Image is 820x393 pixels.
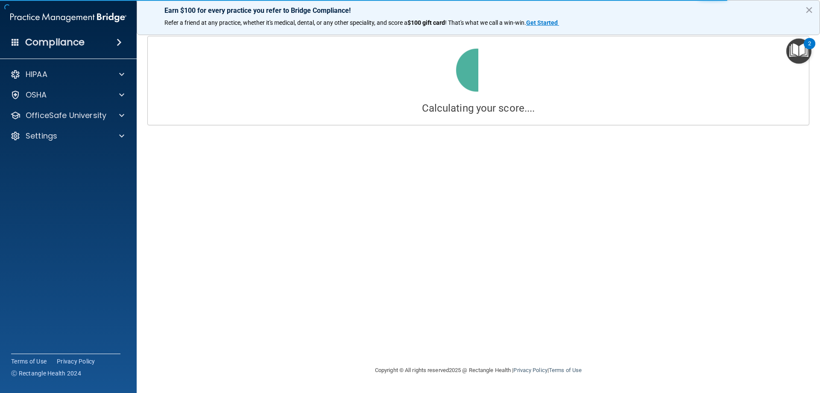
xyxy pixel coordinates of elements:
button: Close [805,3,813,17]
p: HIPAA [26,69,47,80]
a: Settings [10,131,124,141]
p: OSHA [26,90,47,100]
p: Settings [26,131,57,141]
div: 2 [808,44,811,55]
span: Refer a friend at any practice, whether it's medical, dental, or any other speciality, and score a [164,19,407,26]
h4: Calculating your score.... [154,103,802,114]
span: ! That's what we call a win-win. [445,19,526,26]
img: loading.6f9b2b87.gif [451,43,506,98]
a: Get Started [526,19,559,26]
h4: Compliance [25,36,85,48]
a: OSHA [10,90,124,100]
strong: Get Started [526,19,558,26]
div: Copyright © All rights reserved 2025 @ Rectangle Health | | [322,357,634,384]
a: Terms of Use [11,357,47,366]
a: OfficeSafe University [10,110,124,121]
a: Privacy Policy [57,357,95,366]
span: Ⓒ Rectangle Health 2024 [11,369,81,378]
p: Earn $100 for every practice you refer to Bridge Compliance! [164,6,792,15]
img: PMB logo [10,9,126,26]
p: OfficeSafe University [26,110,106,121]
a: Privacy Policy [513,367,547,373]
a: HIPAA [10,69,124,80]
a: Terms of Use [549,367,582,373]
strong: $100 gift card [407,19,445,26]
button: Open Resource Center, 2 new notifications [786,38,811,64]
